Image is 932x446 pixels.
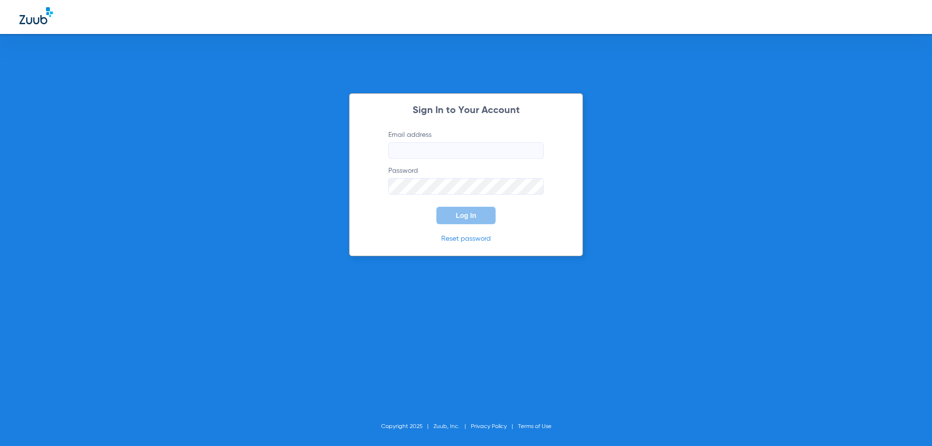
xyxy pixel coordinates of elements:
label: Password [388,166,544,195]
a: Reset password [441,235,491,242]
h2: Sign In to Your Account [374,106,558,116]
a: Terms of Use [518,424,551,429]
li: Copyright 2025 [381,422,433,431]
label: Email address [388,130,544,159]
span: Log In [456,212,476,219]
input: Email address [388,142,544,159]
button: Log In [436,207,496,224]
li: Zuub, Inc. [433,422,471,431]
img: Zuub Logo [19,7,53,24]
a: Privacy Policy [471,424,507,429]
input: Password [388,178,544,195]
